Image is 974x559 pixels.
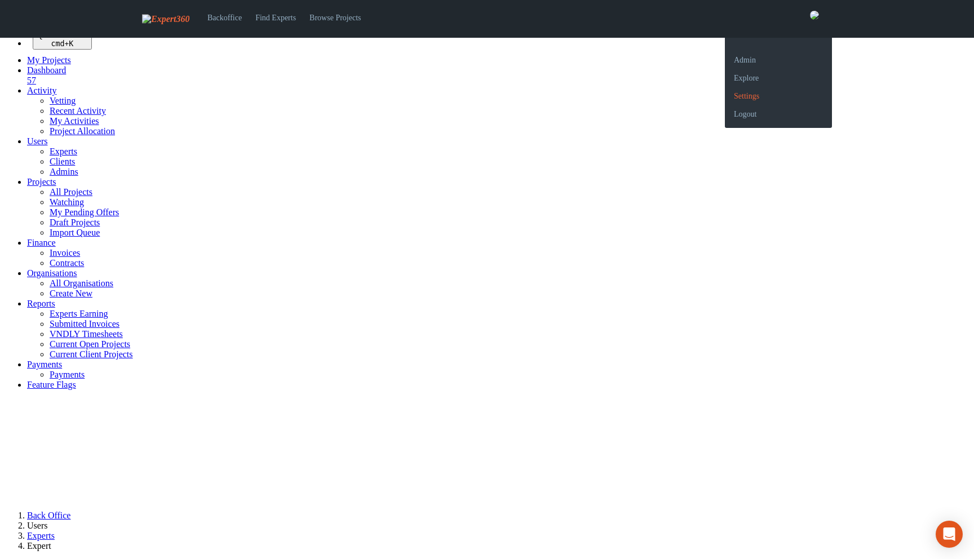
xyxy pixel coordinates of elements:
a: Dashboard 57 [27,65,969,86]
a: Import Queue [50,228,100,237]
li: Expert [27,541,969,551]
a: Submitted Invoices [50,319,119,329]
a: Current Open Projects [50,339,130,349]
a: Organisations [27,268,77,278]
a: All Organisations [50,278,113,288]
div: + [37,39,87,48]
a: Activity [27,86,56,95]
a: Back Office [27,511,70,520]
a: Create New [50,289,92,298]
a: Clients [50,157,75,166]
a: Reports [27,299,55,308]
img: aacfd360-1189-4d2c-8c99-f915b2c139f3-normal.png [810,11,819,20]
a: Payments [27,360,62,369]
img: Expert360 [142,14,189,24]
a: My Activities [50,116,99,126]
a: Projects [27,177,56,187]
a: Experts [50,147,77,156]
a: Logout [725,101,832,119]
a: Experts [27,531,55,540]
span: 57 [27,76,36,85]
a: Explore [725,65,832,83]
a: My Pending Offers [50,207,119,217]
a: Invoices [50,248,80,258]
a: Admins [50,167,78,176]
span: Dashboard [27,65,66,75]
a: Current Client Projects [50,349,133,359]
a: Vetting [50,96,76,105]
a: Payments [50,370,85,379]
div: Open Intercom Messenger [936,521,963,548]
a: Watching [50,197,84,207]
a: Settings [725,83,832,101]
a: VNDLY Timesheets [50,329,123,339]
a: Recent Activity [50,106,106,116]
a: Experts Earning [50,309,108,318]
a: Finance [27,238,56,247]
a: All Projects [50,187,92,197]
a: Users [27,136,47,146]
a: Admin [725,47,832,65]
a: Project Allocation [50,126,115,136]
a: Draft Projects [50,218,100,227]
a: My Projects [27,55,71,65]
a: Feature Flags [27,380,76,389]
li: Users [27,521,969,531]
kbd: cmd [51,39,64,48]
button: Quick search... cmd+K [33,29,92,50]
kbd: K [69,39,73,48]
a: Contracts [50,258,84,268]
